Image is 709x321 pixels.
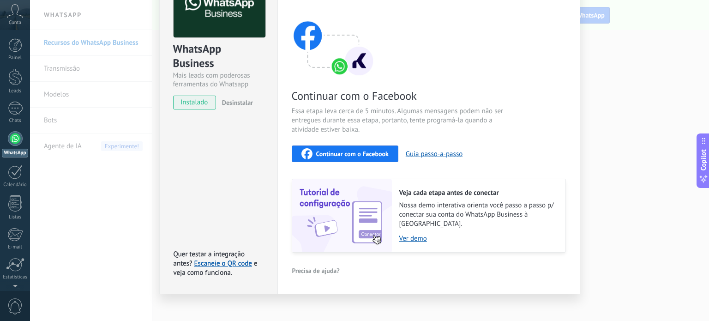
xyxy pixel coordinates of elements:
div: Calendário [2,182,29,188]
span: Essa etapa leva cerca de 5 minutos. Algumas mensagens podem não ser entregues durante essa etapa,... [292,107,511,134]
div: Painel [2,55,29,61]
span: Continuar com o Facebook [292,89,511,103]
button: Guia passo-a-passo [406,150,463,158]
span: Continuar com o Facebook [316,151,389,157]
span: Conta [9,20,21,26]
div: Mais leads com poderosas ferramentas do Whatsapp [173,71,264,89]
div: WhatsApp Business [173,42,264,71]
button: Continuar com o Facebook [292,145,398,162]
div: Estatísticas [2,274,29,280]
div: Chats [2,118,29,124]
span: Copilot [699,149,708,170]
a: Ver demo [399,234,556,243]
span: Desinstalar [222,98,253,107]
span: Precisa de ajuda? [292,267,340,274]
a: Escaneie o QR code [194,259,252,268]
div: Listas [2,214,29,220]
span: instalado [174,96,216,109]
div: Leads [2,88,29,94]
div: E-mail [2,244,29,250]
span: Nossa demo interativa orienta você passo a passo p/ conectar sua conta do WhatsApp Business à [GE... [399,201,556,229]
button: Precisa de ajuda? [292,264,340,278]
button: Desinstalar [218,96,253,109]
div: WhatsApp [2,149,28,157]
h2: Veja cada etapa antes de conectar [399,188,556,197]
span: e veja como funciona. [174,259,258,277]
img: connect with facebook [292,3,375,77]
span: Quer testar a integração antes? [174,250,245,268]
